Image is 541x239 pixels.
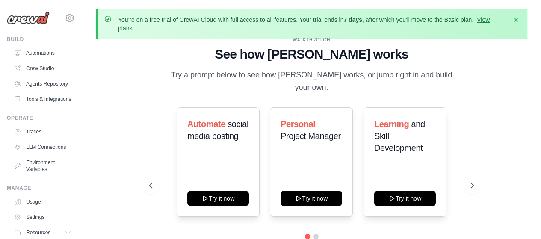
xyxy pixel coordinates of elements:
[7,115,75,121] div: Operate
[187,191,249,206] button: Try it now
[281,131,341,141] span: Project Manager
[374,119,409,129] span: Learning
[10,140,75,154] a: LLM Connections
[10,210,75,224] a: Settings
[343,16,362,23] strong: 7 days
[374,191,436,206] button: Try it now
[10,77,75,91] a: Agents Repository
[7,36,75,43] div: Build
[118,15,507,32] p: You're on a free trial of CrewAI Cloud with full access to all features. Your trial ends in , aft...
[10,92,75,106] a: Tools & Integrations
[281,119,315,129] span: Personal
[149,47,474,62] h1: See how [PERSON_NAME] works
[281,191,342,206] button: Try it now
[10,156,75,176] a: Environment Variables
[374,119,425,153] span: and Skill Development
[10,46,75,60] a: Automations
[168,69,455,94] p: Try a prompt below to see how [PERSON_NAME] works, or jump right in and build your own.
[10,62,75,75] a: Crew Studio
[10,125,75,139] a: Traces
[7,12,50,24] img: Logo
[7,185,75,192] div: Manage
[187,119,248,141] span: social media posting
[10,195,75,209] a: Usage
[26,229,50,236] span: Resources
[149,37,474,43] div: WALKTHROUGH
[187,119,225,129] span: Automate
